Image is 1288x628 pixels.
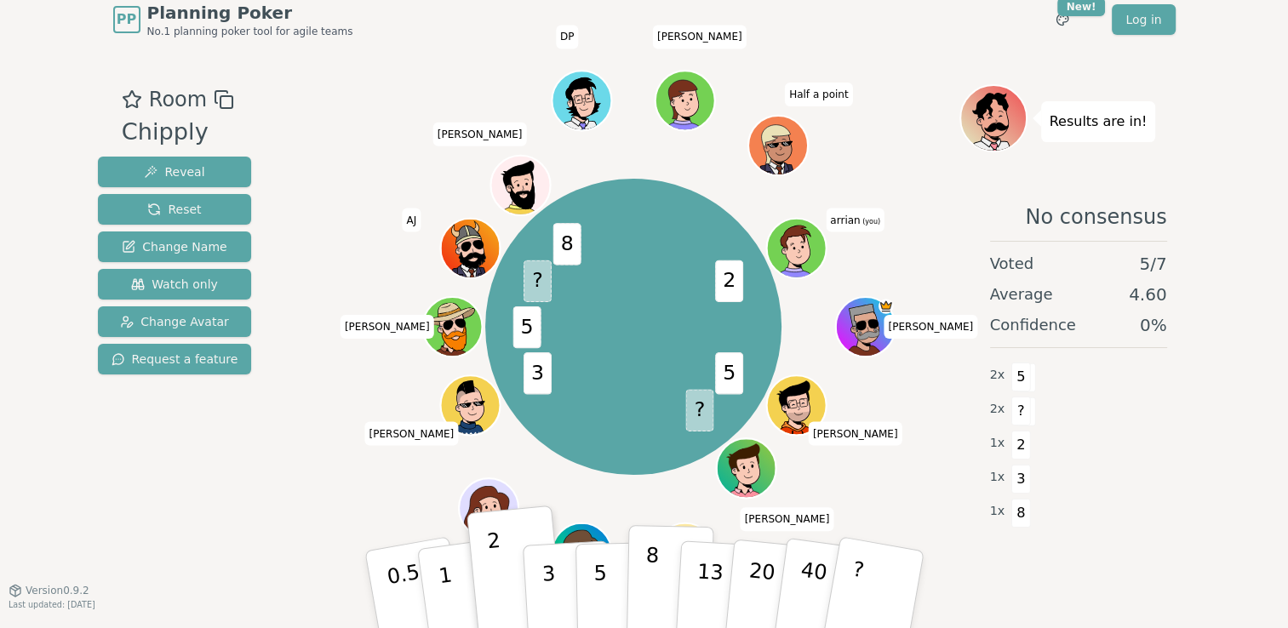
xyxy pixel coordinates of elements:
[553,223,581,265] span: 8
[149,84,207,115] span: Room
[112,351,238,368] span: Request a feature
[879,299,894,314] span: Melissa is the host
[122,238,226,255] span: Change Name
[741,507,834,531] span: Click to change your name
[1025,203,1166,231] span: No consensus
[113,1,353,38] a: PPPlanning PokerNo.1 planning poker tool for agile teams
[98,306,252,337] button: Change Avatar
[1011,363,1031,391] span: 5
[122,115,234,150] div: Chipply
[524,260,552,301] span: ?
[9,600,95,609] span: Last updated: [DATE]
[98,157,252,187] button: Reveal
[117,9,136,30] span: PP
[990,400,1005,419] span: 2 x
[98,344,252,374] button: Request a feature
[1112,4,1175,35] a: Log in
[769,220,825,277] button: Click to change your avatar
[9,584,89,597] button: Version0.9.2
[1140,313,1167,337] span: 0 %
[485,528,507,621] p: 2
[861,218,881,226] span: (you)
[26,584,89,597] span: Version 0.9.2
[785,83,853,106] span: Click to change your name
[98,231,252,262] button: Change Name
[1047,4,1078,35] button: New!
[98,269,252,300] button: Watch only
[513,306,541,348] span: 5
[98,194,252,225] button: Reset
[131,276,218,293] span: Watch only
[1011,465,1031,494] span: 3
[147,1,353,25] span: Planning Poker
[1011,431,1031,460] span: 2
[990,283,1053,306] span: Average
[365,422,459,446] span: Click to change your name
[556,26,578,49] span: Click to change your name
[826,208,884,232] span: Click to change your name
[147,25,353,38] span: No.1 planning poker tool for agile teams
[1050,110,1148,134] p: Results are in!
[144,163,204,180] span: Reveal
[990,434,1005,453] span: 1 x
[653,26,747,49] span: Click to change your name
[990,502,1005,521] span: 1 x
[990,366,1005,385] span: 2 x
[1011,397,1031,425] span: ?
[1129,283,1167,306] span: 4.60
[990,313,1076,337] span: Confidence
[990,252,1034,276] span: Voted
[685,389,713,431] span: ?
[1011,499,1031,528] span: 8
[341,315,434,339] span: Click to change your name
[990,468,1005,487] span: 1 x
[402,208,421,232] span: Click to change your name
[122,84,142,115] button: Add as favourite
[715,352,743,394] span: 5
[809,422,902,446] span: Click to change your name
[1139,252,1166,276] span: 5 / 7
[715,260,743,301] span: 2
[120,313,229,330] span: Change Avatar
[147,201,201,218] span: Reset
[524,352,552,394] span: 3
[433,123,527,146] span: Click to change your name
[884,315,977,339] span: Click to change your name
